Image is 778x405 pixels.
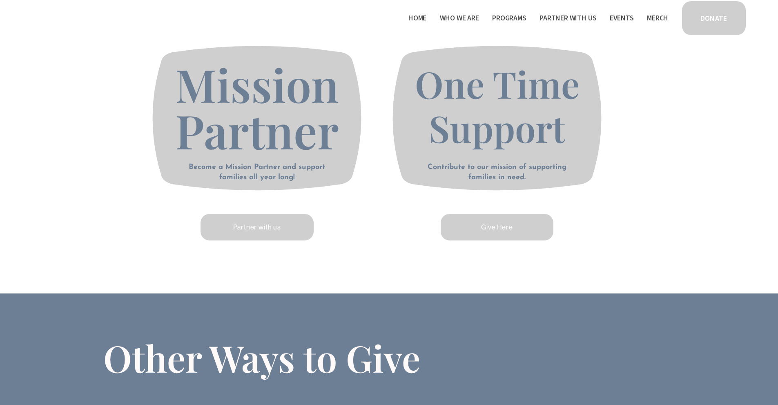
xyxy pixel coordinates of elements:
a: Events [610,11,634,24]
span: Who We Are [440,12,479,24]
a: folder dropdown [492,11,526,24]
a: Partner with us [199,213,315,242]
span: Partner [175,99,339,161]
span: Programs [492,12,526,24]
a: Home [408,11,426,24]
a: Merch [647,11,668,24]
strong: Become a Mission Partner and support families all year long! [189,164,328,181]
span: Other Ways to Give [103,333,420,382]
a: folder dropdown [440,11,479,24]
strong: Contribute to our mission of supporting families in need. [428,164,569,181]
span: Mission [175,54,339,114]
span: One Time Support [415,59,589,152]
a: folder dropdown [539,11,596,24]
span: Partner With Us [539,12,596,24]
a: Give Here [439,213,555,242]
